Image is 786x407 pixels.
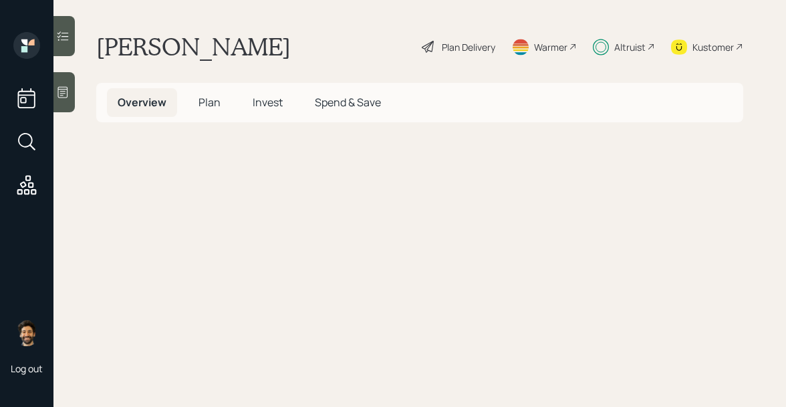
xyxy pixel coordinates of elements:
span: Spend & Save [315,95,381,110]
div: Kustomer [692,40,734,54]
div: Altruist [614,40,646,54]
div: Warmer [534,40,567,54]
span: Overview [118,95,166,110]
div: Plan Delivery [442,40,495,54]
h1: [PERSON_NAME] [96,32,291,61]
span: Invest [253,95,283,110]
div: Log out [11,362,43,375]
img: eric-schwartz-headshot.png [13,319,40,346]
span: Plan [199,95,221,110]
